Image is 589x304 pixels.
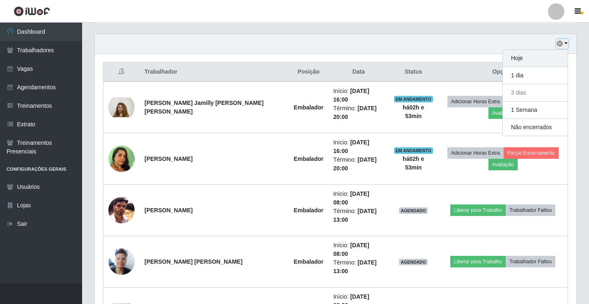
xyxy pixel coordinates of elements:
button: Avaliação [488,107,518,119]
strong: Embalador [294,207,323,213]
span: AGENDADO [399,259,428,265]
strong: Embalador [294,104,323,111]
button: Liberar para Trabalho [450,204,506,216]
time: [DATE] 16:00 [333,88,369,103]
button: Avaliação [488,159,518,170]
span: EM ANDAMENTO [394,96,433,102]
time: [DATE] 16:00 [333,139,369,154]
li: Início: [333,241,384,258]
th: Opções [438,63,568,82]
strong: [PERSON_NAME] [PERSON_NAME] [144,258,243,265]
li: Início: [333,87,384,104]
li: Término: [333,155,384,173]
button: Trabalhador Faltou [506,204,555,216]
button: 3 dias [503,84,568,102]
button: Forçar Encerramento [504,147,559,159]
img: 1745015698766.jpeg [108,244,135,279]
strong: [PERSON_NAME] [144,207,193,213]
th: Trabalhador [140,63,289,82]
button: Liberar para Trabalho [450,256,506,267]
strong: [PERSON_NAME] Jamilly [PERSON_NAME] [PERSON_NAME] [144,100,264,115]
strong: há 02 h e 53 min [403,155,424,171]
button: Adicionar Horas Extra [447,96,504,107]
strong: há 02 h e 53 min [403,104,424,119]
button: Trabalhador Faltou [506,256,555,267]
img: 1734717801679.jpeg [108,197,135,223]
li: Término: [333,207,384,224]
strong: Embalador [294,258,323,265]
li: Término: [333,258,384,276]
th: Status [389,63,438,82]
strong: [PERSON_NAME] [144,155,193,162]
th: Posição [289,63,328,82]
span: AGENDADO [399,207,428,214]
img: 1757510750253.jpeg [108,135,135,182]
li: Início: [333,138,384,155]
img: CoreUI Logo [14,6,50,16]
button: 1 Semana [503,102,568,119]
button: Hoje [503,50,568,67]
time: [DATE] 08:00 [333,190,369,206]
li: Início: [333,190,384,207]
button: 1 dia [503,67,568,84]
button: Não encerrados [503,119,568,136]
time: [DATE] 08:00 [333,242,369,257]
li: Término: [333,104,384,121]
span: EM ANDAMENTO [394,147,433,154]
strong: Embalador [294,155,323,162]
button: Adicionar Horas Extra [447,147,504,159]
th: Data [328,63,389,82]
img: 1757000051274.jpeg [108,97,135,117]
